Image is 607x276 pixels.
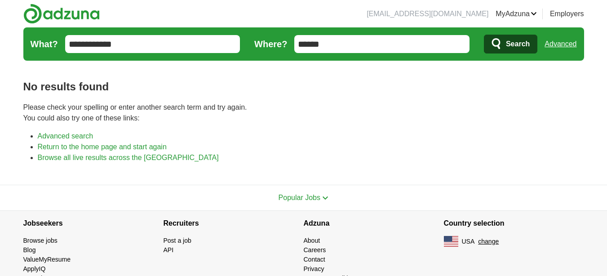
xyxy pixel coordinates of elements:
[23,237,58,244] a: Browse jobs
[23,256,71,263] a: ValueMyResume
[23,102,584,124] p: Please check your spelling or enter another search term and try again. You could also try one of ...
[279,194,320,201] span: Popular Jobs
[462,237,475,246] span: USA
[304,256,325,263] a: Contact
[444,211,584,236] h4: Country selection
[164,246,174,254] a: API
[304,246,326,254] a: Careers
[304,237,320,244] a: About
[31,37,58,51] label: What?
[506,35,530,53] span: Search
[545,35,576,53] a: Advanced
[164,237,191,244] a: Post a job
[23,4,100,24] img: Adzuna logo
[484,35,537,53] button: Search
[550,9,584,19] a: Employers
[23,246,36,254] a: Blog
[444,236,458,247] img: US flag
[38,132,93,140] a: Advanced search
[38,143,167,151] a: Return to the home page and start again
[23,265,46,272] a: ApplyIQ
[23,79,584,95] h1: No results found
[38,154,219,161] a: Browse all live results across the [GEOGRAPHIC_DATA]
[496,9,537,19] a: MyAdzuna
[478,237,499,246] button: change
[254,37,287,51] label: Where?
[367,9,488,19] li: [EMAIL_ADDRESS][DOMAIN_NAME]
[304,265,324,272] a: Privacy
[322,196,328,200] img: toggle icon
